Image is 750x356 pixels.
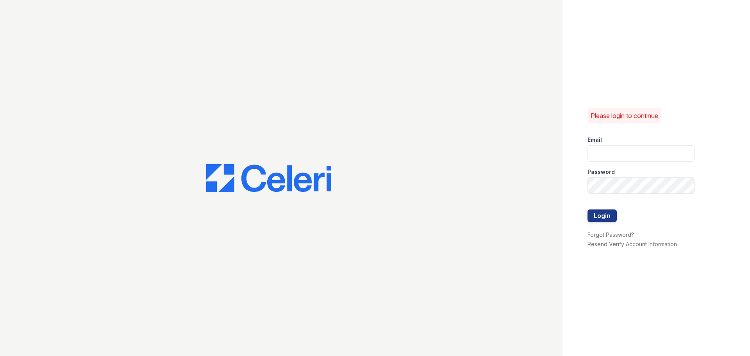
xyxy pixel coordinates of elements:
button: Login [587,209,617,222]
label: Password [587,168,615,176]
img: CE_Logo_Blue-a8612792a0a2168367f1c8372b55b34899dd931a85d93a1a3d3e32e68fde9ad4.png [206,164,331,192]
p: Please login to continue [591,111,658,120]
label: Email [587,136,602,144]
a: Forgot Password? [587,231,634,238]
a: Resend Verify Account Information [587,241,677,247]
